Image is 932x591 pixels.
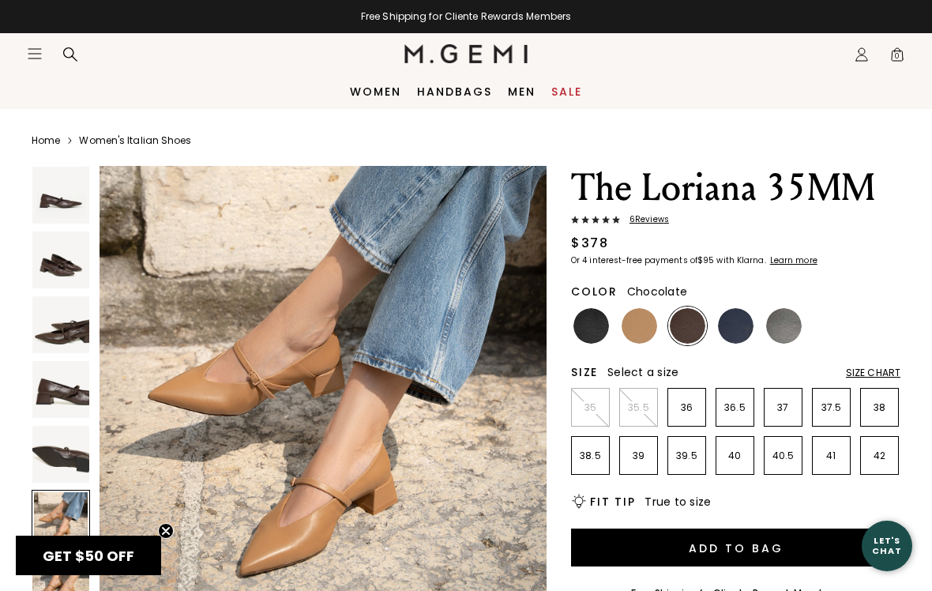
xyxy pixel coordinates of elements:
[32,167,89,224] img: The Loriana 35MM
[16,536,161,575] div: GET $50 OFFClose teaser
[571,254,697,266] klarna-placement-style-body: Or 4 interest-free payments of
[716,450,753,462] p: 40
[769,256,817,265] a: Learn more
[32,361,89,418] img: The Loriana 35MM
[27,46,43,62] button: Open site menu
[813,450,850,462] p: 41
[697,254,714,266] klarna-placement-style-amount: $95
[32,296,89,353] img: The Loriana 35MM
[627,284,687,299] span: Chocolate
[571,285,618,298] h2: Color
[716,254,768,266] klarna-placement-style-body: with Klarna
[770,254,817,266] klarna-placement-style-cta: Learn more
[417,85,492,98] a: Handbags
[765,450,802,462] p: 40.5
[571,215,900,228] a: 6Reviews
[620,401,657,414] p: 35.5
[32,134,60,147] a: Home
[404,44,528,63] img: M.Gemi
[571,529,900,567] button: Add to Bag
[861,450,898,462] p: 42
[716,401,753,414] p: 36.5
[620,450,657,462] p: 39
[607,364,678,380] span: Select a size
[622,308,657,344] img: Light Tan
[573,308,609,344] img: Black
[668,450,705,462] p: 39.5
[508,85,536,98] a: Men
[158,523,174,539] button: Close teaser
[862,536,912,555] div: Let's Chat
[645,494,711,510] span: True to size
[571,366,598,378] h2: Size
[590,495,635,508] h2: Fit Tip
[861,401,898,414] p: 38
[32,232,89,288] img: The Loriana 35MM
[718,308,753,344] img: Navy
[350,85,401,98] a: Women
[79,134,191,147] a: Women's Italian Shoes
[32,426,89,483] img: The Loriana 35MM
[765,401,802,414] p: 37
[620,215,669,224] span: 6 Review s
[571,166,900,210] h1: The Loriana 35MM
[668,401,705,414] p: 36
[846,367,900,379] div: Size Chart
[572,450,609,462] p: 38.5
[670,308,705,344] img: Chocolate
[43,546,134,566] span: GET $50 OFF
[572,401,609,414] p: 35
[571,234,608,253] div: $378
[551,85,582,98] a: Sale
[813,401,850,414] p: 37.5
[889,50,905,66] span: 0
[766,308,802,344] img: Gunmetal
